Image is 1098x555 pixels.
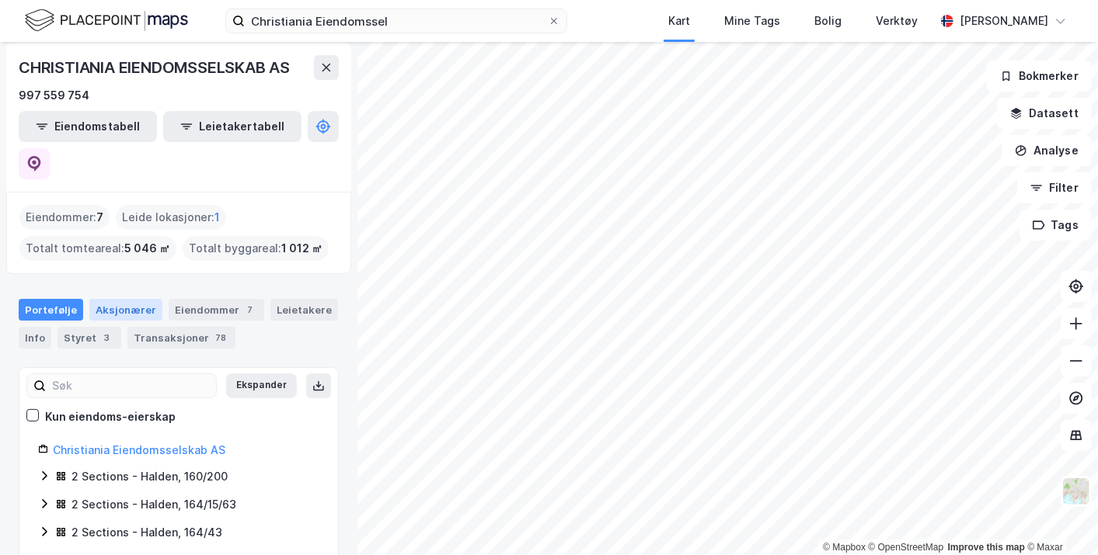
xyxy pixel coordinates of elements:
[183,236,329,261] div: Totalt byggareal :
[668,12,690,30] div: Kart
[724,12,780,30] div: Mine Tags
[71,467,228,486] div: 2 Sections - Halden, 160/200
[987,61,1092,92] button: Bokmerker
[58,327,121,349] div: Styret
[19,111,157,142] button: Eiendomstabell
[19,327,51,349] div: Info
[814,12,842,30] div: Bolig
[19,205,110,230] div: Eiendommer :
[169,299,264,321] div: Eiendommer
[1020,210,1092,241] button: Tags
[71,523,222,542] div: 2 Sections - Halden, 164/43
[116,205,226,230] div: Leide lokasjoner :
[163,111,302,142] button: Leietakertabell
[25,7,188,34] img: logo.f888ab2527a4732fd821a326f86c7f29.svg
[19,299,83,321] div: Portefølje
[1002,135,1092,166] button: Analyse
[823,542,866,553] a: Mapbox
[281,239,322,258] span: 1 012 ㎡
[71,495,236,514] div: 2 Sections - Halden, 164/15/63
[1061,477,1091,506] img: Z
[876,12,918,30] div: Verktøy
[869,542,944,553] a: OpenStreetMap
[89,299,162,321] div: Aksjonærer
[46,374,216,397] input: Søk
[99,330,115,345] div: 3
[124,239,170,258] span: 5 046 ㎡
[270,299,338,321] div: Leietakere
[214,208,220,227] span: 1
[45,408,176,426] div: Kun eiendoms-eierskap
[242,302,258,317] div: 7
[948,542,1025,553] a: Improve this map
[1017,172,1092,203] button: Filter
[96,208,103,227] span: 7
[19,55,293,80] div: CHRISTIANIA EIENDOMSSELSKAB AS
[53,443,225,456] a: Christiania Eiendomsselskab AS
[997,98,1092,129] button: Datasett
[1020,480,1098,555] div: Kontrollprogram for chat
[127,327,235,349] div: Transaksjoner
[19,236,176,261] div: Totalt tomteareal :
[245,9,548,33] input: Søk på adresse, matrikkel, gårdeiere, leietakere eller personer
[1020,480,1098,555] iframe: Chat Widget
[212,330,229,345] div: 78
[960,12,1048,30] div: [PERSON_NAME]
[19,86,89,105] div: 997 559 754
[226,373,297,398] button: Ekspander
